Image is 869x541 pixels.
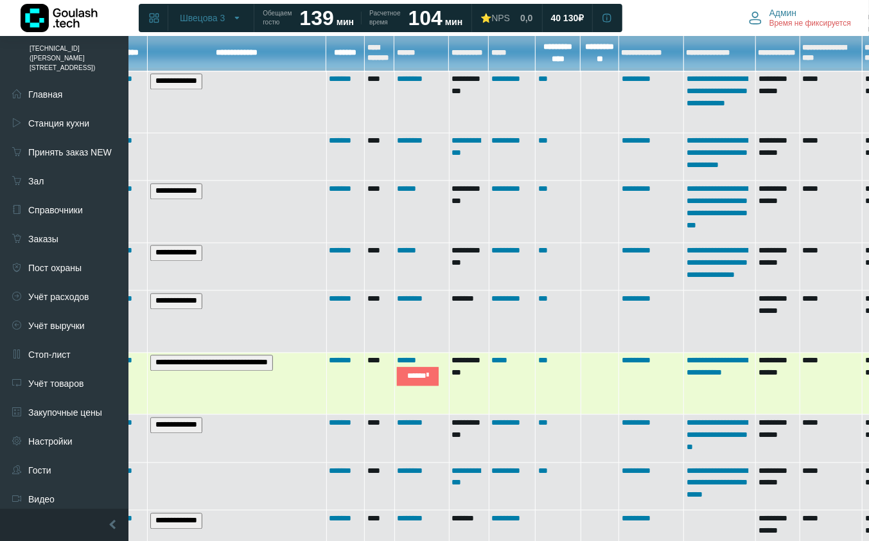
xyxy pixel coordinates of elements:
span: Время не фиксируется [769,19,851,29]
span: 0,0 [520,12,532,24]
span: мин [445,17,462,27]
span: NPS [491,13,510,23]
a: ⭐NPS 0,0 [473,6,540,30]
strong: 104 [408,6,443,30]
a: Обещаем гостю 139 мин Расчетное время 104 мин [255,6,470,30]
button: Админ Время не фиксируется [741,4,859,31]
img: Логотип компании Goulash.tech [21,4,98,32]
span: Обещаем гостю [263,9,292,27]
span: 40 130 [551,12,579,24]
span: Админ [769,7,797,19]
strong: 139 [299,6,333,30]
span: Швецова 3 [180,12,225,24]
span: Расчетное время [369,9,400,27]
span: мин [337,17,354,27]
a: 40 130 ₽ [543,6,592,30]
span: ₽ [578,12,584,24]
button: Швецова 3 [172,8,250,28]
div: ⭐ [480,12,510,24]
